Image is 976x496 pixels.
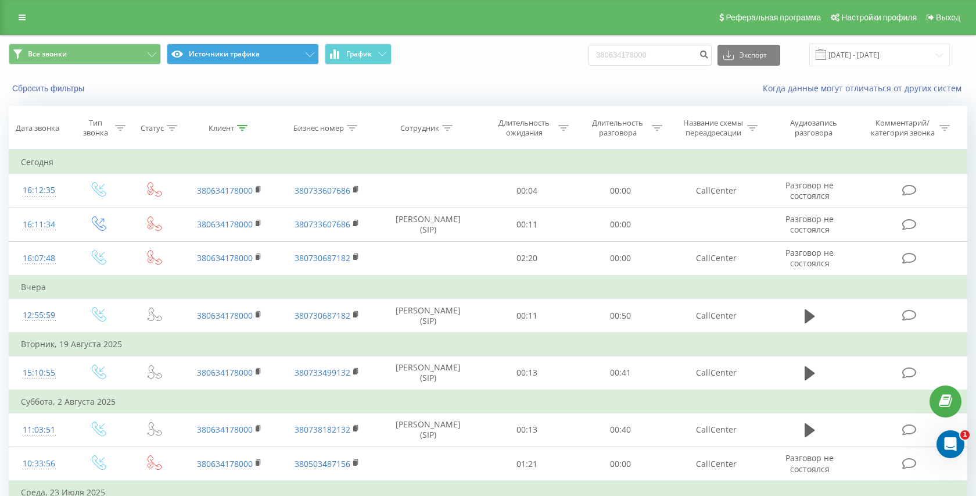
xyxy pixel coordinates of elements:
td: 00:11 [480,299,574,333]
td: 00:00 [574,174,668,208]
iframe: Intercom live chat [936,430,964,458]
span: Настройки профиля [841,13,917,22]
div: Статус [141,123,164,133]
span: Выход [936,13,960,22]
td: 00:11 [480,208,574,241]
a: 380733607686 [295,219,350,230]
td: CallCenter [668,174,765,208]
a: Когда данные могут отличаться от других систем [763,83,967,94]
td: 02:20 [480,241,574,276]
a: 380503487156 [295,458,350,469]
div: Бизнес номер [293,123,344,133]
td: 00:04 [480,174,574,208]
td: Суббота, 2 Августа 2025 [9,390,967,413]
td: Сегодня [9,151,967,174]
a: 380634178000 [197,185,253,196]
span: Разговор не состоялся [785,180,834,201]
a: 380634178000 [197,219,253,230]
div: Длительность разговора [587,118,649,138]
div: 11:03:51 [21,419,58,441]
td: CallCenter [668,299,765,333]
div: 15:10:55 [21,362,58,384]
td: Вчера [9,276,967,299]
td: 00:13 [480,356,574,390]
a: 380634178000 [197,310,253,321]
a: 380730687182 [295,310,350,321]
td: Вторник, 19 Августа 2025 [9,333,967,356]
div: Сотрудник [400,123,439,133]
div: Название схемы переадресации [682,118,744,138]
a: 380733499132 [295,367,350,378]
a: 380733607686 [295,185,350,196]
span: Реферальная программа [726,13,821,22]
div: 10:33:56 [21,452,58,475]
div: Длительность ожидания [493,118,555,138]
td: CallCenter [668,356,765,390]
div: Клиент [209,123,234,133]
button: Сбросить фильтры [9,83,90,94]
span: Все звонки [28,49,67,59]
div: Тип звонка [79,118,112,138]
a: 380634178000 [197,252,253,263]
a: 380634178000 [197,458,253,469]
td: CallCenter [668,241,765,276]
button: График [325,44,392,65]
td: 00:41 [574,356,668,390]
td: 00:00 [574,241,668,276]
a: 380730687182 [295,252,350,263]
td: CallCenter [668,447,765,481]
div: Аудиозапись разговора [776,118,851,138]
td: [PERSON_NAME] (SIP) [376,413,480,447]
td: 01:21 [480,447,574,481]
div: Дата звонка [16,123,59,133]
a: 380634178000 [197,424,253,435]
td: 00:50 [574,299,668,333]
div: 12:55:59 [21,304,58,327]
td: [PERSON_NAME] (SIP) [376,208,480,241]
button: Экспорт [717,45,780,66]
input: Поиск по номеру [589,45,712,66]
div: Комментарий/категория звонка [869,118,936,138]
span: График [346,50,372,58]
td: 00:00 [574,208,668,241]
span: 1 [960,430,970,440]
span: Разговор не состоялся [785,452,834,474]
div: 16:11:34 [21,213,58,236]
td: 00:00 [574,447,668,481]
td: 00:13 [480,413,574,447]
button: Источники трафика [167,44,319,65]
span: Разговор не состоялся [785,247,834,269]
div: 16:07:48 [21,247,58,270]
td: [PERSON_NAME] (SIP) [376,356,480,390]
td: CallCenter [668,413,765,447]
a: 380738182132 [295,424,350,435]
a: 380634178000 [197,367,253,378]
div: 16:12:35 [21,179,58,202]
span: Разговор не состоялся [785,213,834,235]
td: 00:40 [574,413,668,447]
td: [PERSON_NAME] (SIP) [376,299,480,333]
button: Все звонки [9,44,161,65]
